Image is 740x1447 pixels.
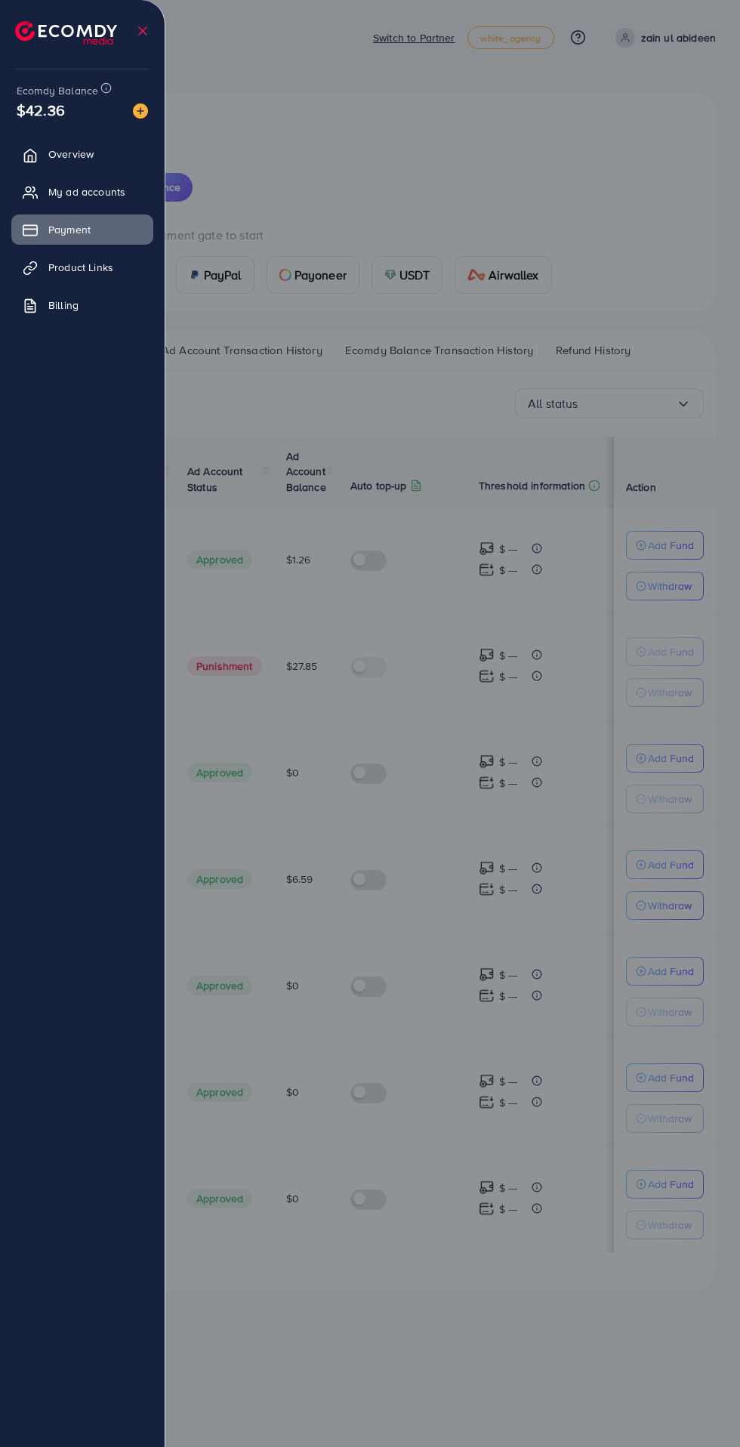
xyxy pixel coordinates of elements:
[11,290,153,320] a: Billing
[15,21,117,45] img: logo
[48,184,125,199] span: My ad accounts
[133,103,148,119] img: image
[11,139,153,169] a: Overview
[48,222,91,237] span: Payment
[676,1379,729,1436] iframe: Chat
[48,260,113,275] span: Product Links
[48,147,94,162] span: Overview
[11,177,153,207] a: My ad accounts
[48,298,79,313] span: Billing
[17,99,65,121] span: $42.36
[11,252,153,282] a: Product Links
[11,214,153,245] a: Payment
[17,83,98,98] span: Ecomdy Balance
